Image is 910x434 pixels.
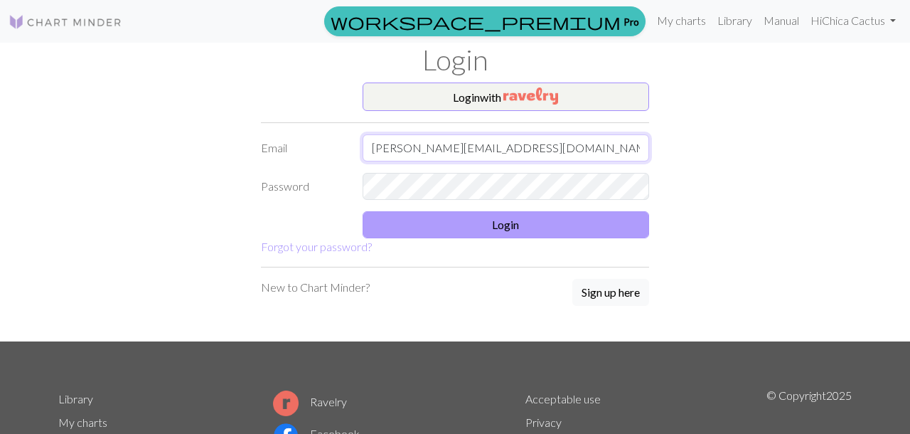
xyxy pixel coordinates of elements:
[252,134,354,162] label: Email
[9,14,122,31] img: Logo
[363,83,650,111] button: Loginwith
[758,6,805,35] a: Manual
[273,395,347,408] a: Ravelry
[58,416,107,429] a: My charts
[331,11,621,31] span: workspace_premium
[712,6,758,35] a: Library
[525,392,601,406] a: Acceptable use
[572,279,649,307] a: Sign up here
[805,6,901,35] a: HiChica Cactus
[324,6,646,36] a: Pro
[525,416,562,429] a: Privacy
[58,392,93,406] a: Library
[273,391,299,416] img: Ravelry logo
[363,211,650,238] button: Login
[572,279,649,306] button: Sign up here
[252,173,354,200] label: Password
[261,279,370,296] p: New to Chart Minder?
[261,240,372,253] a: Forgot your password?
[50,43,860,77] h1: Login
[651,6,712,35] a: My charts
[503,88,558,105] img: Ravelry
